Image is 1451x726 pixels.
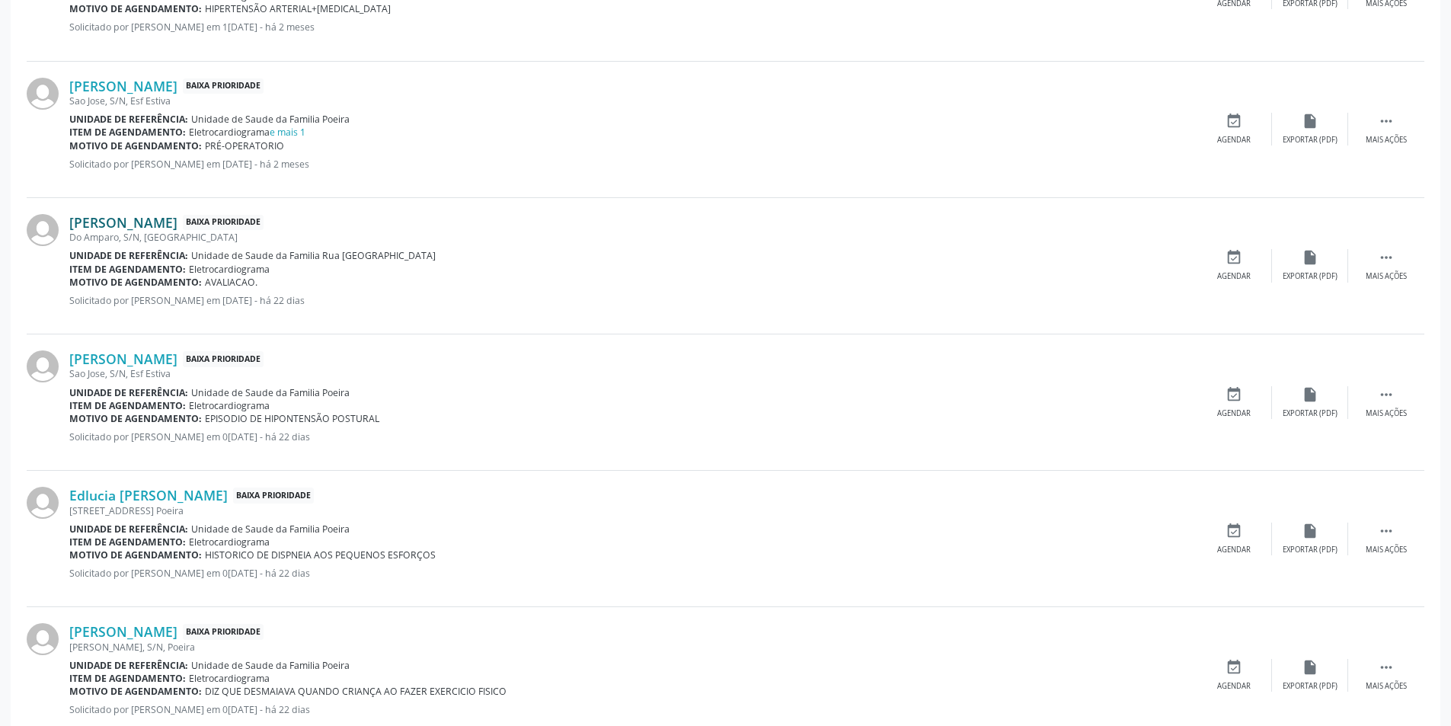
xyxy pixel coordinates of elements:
[27,214,59,246] img: img
[1302,386,1318,403] i: insert_drive_file
[69,523,188,536] b: Unidade de referência:
[69,294,1196,307] p: Solicitado por [PERSON_NAME] em [DATE] - há 22 dias
[69,214,177,231] a: [PERSON_NAME]
[191,659,350,672] span: Unidade de Saude da Familia Poeira
[69,350,177,367] a: [PERSON_NAME]
[1366,271,1407,282] div: Mais ações
[1217,681,1251,692] div: Agendar
[1366,135,1407,146] div: Mais ações
[1226,659,1242,676] i: event_available
[1366,681,1407,692] div: Mais ações
[69,113,188,126] b: Unidade de referência:
[1366,545,1407,555] div: Mais ações
[1302,113,1318,130] i: insert_drive_file
[183,215,264,231] span: Baixa Prioridade
[69,623,177,640] a: [PERSON_NAME]
[191,249,436,262] span: Unidade de Saude da Familia Rua [GEOGRAPHIC_DATA]
[1217,408,1251,419] div: Agendar
[69,641,1196,654] div: [PERSON_NAME], S/N, Poeira
[69,139,202,152] b: Motivo de agendamento:
[1378,523,1395,539] i: 
[69,158,1196,171] p: Solicitado por [PERSON_NAME] em [DATE] - há 2 meses
[191,523,350,536] span: Unidade de Saude da Familia Poeira
[189,536,270,548] span: Eletrocardiograma
[205,276,257,289] span: AVALIACAO.
[1302,523,1318,539] i: insert_drive_file
[69,672,186,685] b: Item de agendamento:
[1226,249,1242,266] i: event_available
[69,94,1196,107] div: Sao Jose, S/N, Esf Estiva
[1226,386,1242,403] i: event_available
[1366,408,1407,419] div: Mais ações
[27,487,59,519] img: img
[69,386,188,399] b: Unidade de referência:
[69,567,1196,580] p: Solicitado por [PERSON_NAME] em 0[DATE] - há 22 dias
[69,548,202,561] b: Motivo de agendamento:
[205,685,507,698] span: DIZ QUE DESMAIAVA QUANDO CRIANÇA AO FAZER EXERCICIO FISICO
[27,350,59,382] img: img
[183,624,264,640] span: Baixa Prioridade
[189,672,270,685] span: Eletrocardiograma
[69,659,188,672] b: Unidade de referência:
[205,548,436,561] span: HISTORICO DE DISPNEIA AOS PEQUENOS ESFORÇOS
[69,487,228,504] a: Edlucia [PERSON_NAME]
[1378,113,1395,130] i: 
[1283,545,1338,555] div: Exportar (PDF)
[189,263,270,276] span: Eletrocardiograma
[27,623,59,655] img: img
[1302,249,1318,266] i: insert_drive_file
[69,249,188,262] b: Unidade de referência:
[189,126,305,139] span: Eletrocardiograma
[69,685,202,698] b: Motivo de agendamento:
[69,2,202,15] b: Motivo de agendamento:
[1283,408,1338,419] div: Exportar (PDF)
[1226,523,1242,539] i: event_available
[69,412,202,425] b: Motivo de agendamento:
[69,231,1196,244] div: Do Amparo, S/N, [GEOGRAPHIC_DATA]
[189,399,270,412] span: Eletrocardiograma
[69,126,186,139] b: Item de agendamento:
[1378,386,1395,403] i: 
[183,78,264,94] span: Baixa Prioridade
[1378,249,1395,266] i: 
[1283,681,1338,692] div: Exportar (PDF)
[69,78,177,94] a: [PERSON_NAME]
[69,430,1196,443] p: Solicitado por [PERSON_NAME] em 0[DATE] - há 22 dias
[69,703,1196,716] p: Solicitado por [PERSON_NAME] em 0[DATE] - há 22 dias
[69,399,186,412] b: Item de agendamento:
[270,126,305,139] a: e mais 1
[69,276,202,289] b: Motivo de agendamento:
[1378,659,1395,676] i: 
[205,2,391,15] span: HIPERTENSÃO ARTERIAL+[MEDICAL_DATA]
[1217,545,1251,555] div: Agendar
[69,263,186,276] b: Item de agendamento:
[69,367,1196,380] div: Sao Jose, S/N, Esf Estiva
[1226,113,1242,130] i: event_available
[205,412,379,425] span: EPISODIO DE HIPONTENSÃO POSTURAL
[205,139,284,152] span: PRÉ-OPERATORIO
[27,78,59,110] img: img
[69,21,1196,34] p: Solicitado por [PERSON_NAME] em 1[DATE] - há 2 meses
[191,113,350,126] span: Unidade de Saude da Familia Poeira
[69,536,186,548] b: Item de agendamento:
[69,504,1196,517] div: [STREET_ADDRESS] Poeira
[1217,271,1251,282] div: Agendar
[1283,135,1338,146] div: Exportar (PDF)
[1217,135,1251,146] div: Agendar
[191,386,350,399] span: Unidade de Saude da Familia Poeira
[1302,659,1318,676] i: insert_drive_file
[233,488,314,504] span: Baixa Prioridade
[183,351,264,367] span: Baixa Prioridade
[1283,271,1338,282] div: Exportar (PDF)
